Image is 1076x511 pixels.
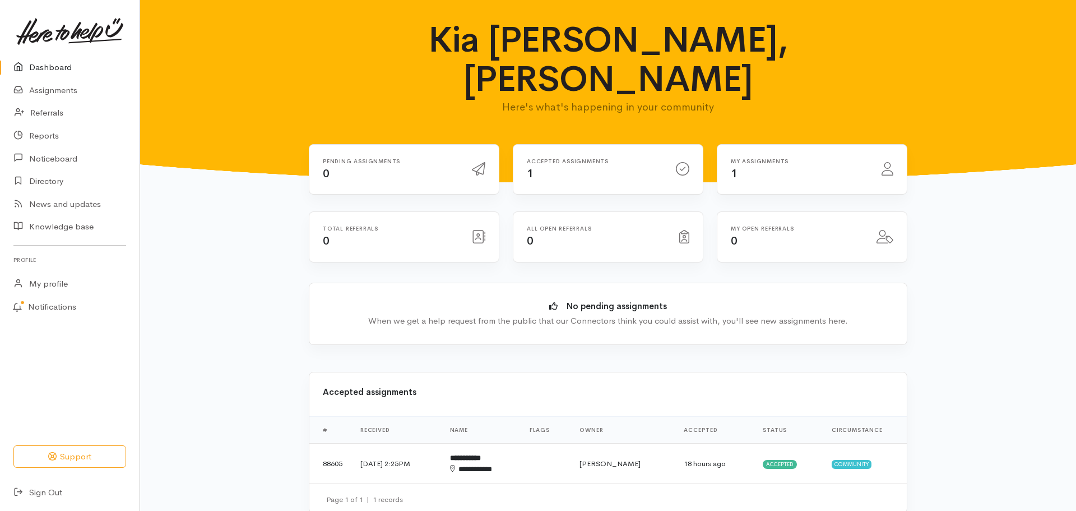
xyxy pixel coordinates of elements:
button: Support [13,445,126,468]
span: 0 [323,234,330,248]
th: Circumstance [823,417,907,444]
td: 88605 [309,444,351,484]
time: 18 hours ago [684,459,726,468]
span: | [367,495,369,504]
span: 0 [323,167,330,181]
h1: Kia [PERSON_NAME], [PERSON_NAME] [388,20,829,99]
span: 1 [731,167,738,181]
h6: My open referrals [731,225,863,232]
span: 1 [527,167,534,181]
small: Page 1 of 1 1 records [326,495,403,504]
h6: My assignments [731,158,868,164]
span: Community [832,460,871,469]
th: Name [441,417,521,444]
p: Here's what's happening in your community [388,99,829,115]
th: Accepted [675,417,754,444]
th: Owner [571,417,675,444]
h6: Pending assignments [323,158,458,164]
th: Received [351,417,441,444]
b: No pending assignments [567,301,667,311]
div: When we get a help request from the public that our Connectors think you could assist with, you'l... [326,315,890,328]
th: Status [754,417,823,444]
span: Accepted [763,460,797,469]
h6: All open referrals [527,225,666,232]
h6: Accepted assignments [527,158,662,164]
th: # [309,417,351,444]
h6: Profile [13,252,126,268]
b: Accepted assignments [323,386,416,397]
th: Flags [521,417,571,444]
span: 0 [527,234,534,248]
h6: Total referrals [323,225,458,232]
td: [PERSON_NAME] [571,444,675,484]
span: 0 [731,234,738,248]
td: [DATE] 2:25PM [351,444,441,484]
